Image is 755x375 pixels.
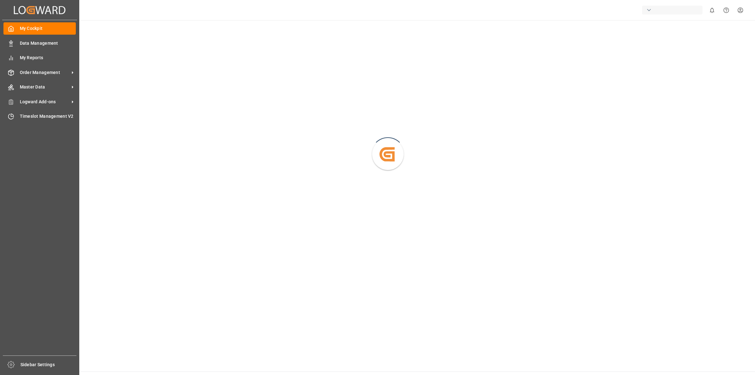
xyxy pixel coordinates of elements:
span: My Reports [20,54,76,61]
button: Help Center [719,3,733,17]
span: Data Management [20,40,76,47]
span: Timeslot Management V2 [20,113,76,120]
span: Master Data [20,84,70,90]
a: My Reports [3,52,76,64]
span: My Cockpit [20,25,76,32]
button: show 0 new notifications [705,3,719,17]
span: Logward Add-ons [20,99,70,105]
a: My Cockpit [3,22,76,35]
span: Sidebar Settings [20,361,77,368]
span: Order Management [20,69,70,76]
a: Data Management [3,37,76,49]
a: Timeslot Management V2 [3,110,76,122]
